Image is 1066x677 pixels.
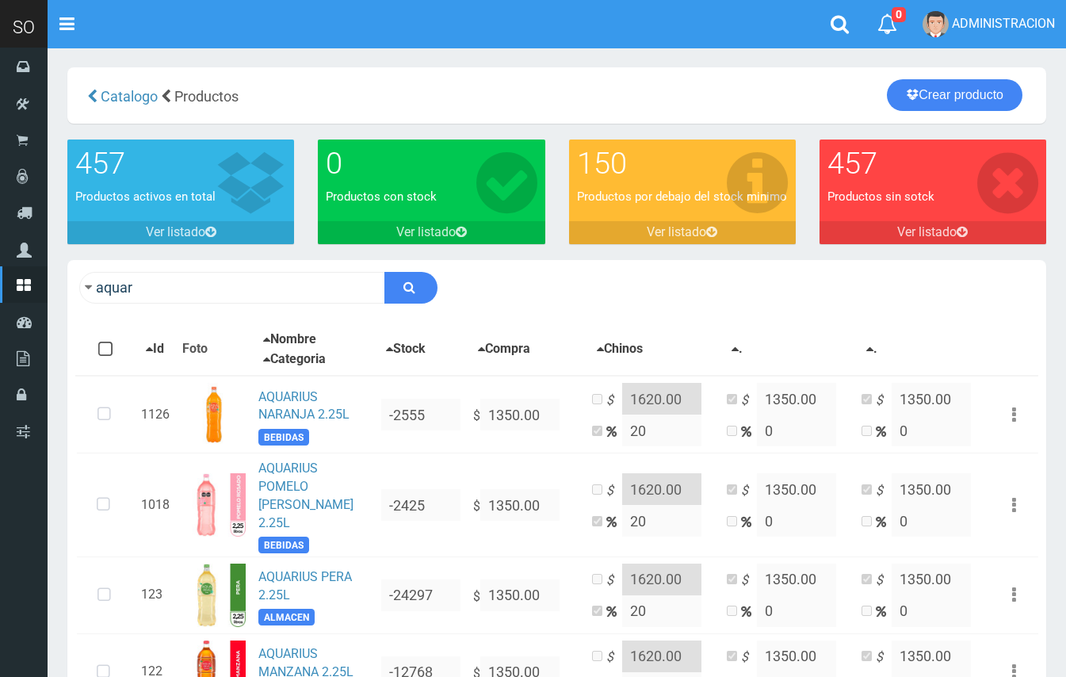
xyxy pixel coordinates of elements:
th: Foto [176,323,252,377]
button: Compra [473,339,535,359]
a: Ver listado [318,221,544,244]
td: $ [467,376,586,453]
button: Id [141,339,169,359]
font: Productos sin sotck [827,189,934,204]
span: ADMINISTRACION [952,16,1055,31]
span: Productos [174,88,239,105]
span: 0 [892,7,906,22]
button: . [862,339,882,359]
input: Ingrese su busqueda [79,272,385,304]
i: $ [741,392,757,410]
a: Ver listado [67,221,294,244]
i: $ [741,482,757,500]
a: Ver listado [820,221,1046,244]
font: Ver listado [897,224,957,239]
font: Ver listado [647,224,706,239]
i: $ [876,648,892,667]
font: 457 [827,146,877,181]
button: . [727,339,747,359]
td: $ [467,453,586,557]
font: Ver listado [396,224,456,239]
font: 0 [326,146,342,181]
button: Chinos [592,339,648,359]
i: $ [876,572,892,590]
img: ... [182,564,246,627]
td: 123 [135,557,176,633]
i: $ [606,392,622,410]
font: 150 [577,146,627,181]
i: $ [606,572,622,590]
img: ... [182,473,246,537]
i: $ [876,482,892,500]
a: AQUARIUS NARANJA 2.25L [258,389,350,423]
font: Productos por debajo del stock minimo [577,189,787,204]
a: Catalogo [97,88,158,105]
a: AQUARIUS POMELO [PERSON_NAME] 2.25L [258,461,353,530]
i: $ [606,482,622,500]
a: Ver listado [569,221,796,244]
span: BEBIDAS [258,537,309,553]
font: Productos con stock [326,189,437,204]
i: $ [606,648,622,667]
i: $ [741,648,757,667]
td: 1126 [135,376,176,453]
img: User Image [923,11,949,37]
span: Catalogo [101,88,158,105]
font: 457 [75,146,125,181]
font: Productos activos en total [75,189,216,204]
i: $ [876,392,892,410]
span: BEBIDAS [258,429,309,446]
a: Crear producto [887,79,1022,111]
td: $ [467,557,586,633]
button: Stock [381,339,430,359]
img: ... [182,383,246,446]
i: $ [741,572,757,590]
button: Nombre [258,330,321,350]
font: Ver listado [146,224,205,239]
span: ALMACEN [258,609,315,625]
td: 1018 [135,453,176,557]
button: Categoria [258,350,330,369]
a: AQUARIUS PERA 2.25L [258,569,352,602]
